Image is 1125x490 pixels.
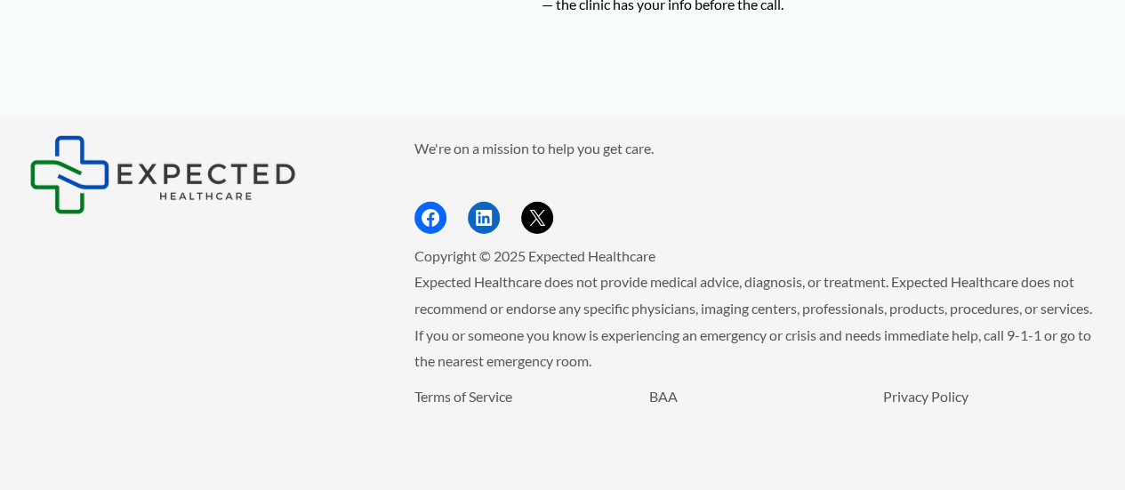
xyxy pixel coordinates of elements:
[414,383,1097,450] aside: Footer Widget 3
[883,388,968,405] a: Privacy Policy
[414,388,512,405] a: Terms of Service
[29,135,296,214] img: Expected Healthcare Logo - side, dark font, small
[414,273,1092,369] span: Expected Healthcare does not provide medical advice, diagnosis, or treatment. Expected Healthcare...
[29,135,370,214] aside: Footer Widget 1
[414,247,655,264] span: Copyright © 2025 Expected Healthcare
[414,135,1097,162] p: We're on a mission to help you get care.
[414,135,1097,234] aside: Footer Widget 2
[648,388,677,405] a: BAA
